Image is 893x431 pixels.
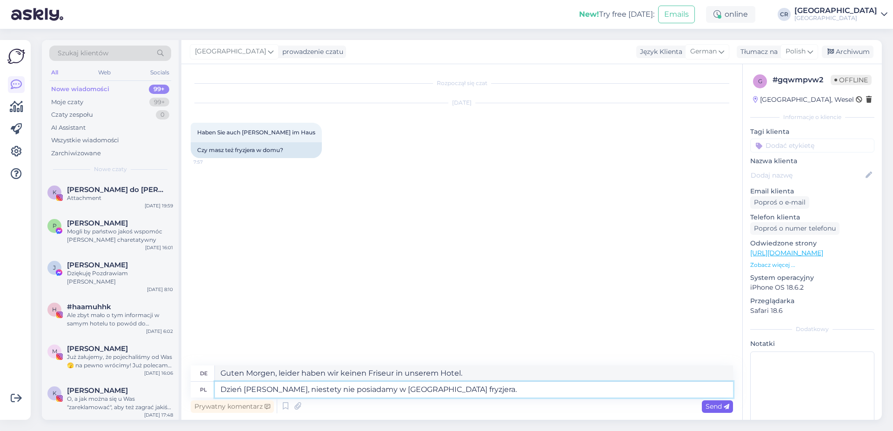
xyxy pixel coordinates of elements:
[750,325,874,333] div: Dodatkowy
[690,46,717,57] span: German
[200,382,207,398] div: pl
[750,222,840,235] div: Poproś o numer telefonu
[67,194,173,202] div: Attachment
[191,400,274,413] div: Prywatny komentarz
[706,402,729,411] span: Send
[831,75,872,85] span: Offline
[156,110,169,119] div: 0
[51,136,119,145] div: Wszystkie wiadomości
[51,110,93,119] div: Czaty zespołu
[145,244,173,251] div: [DATE] 16:01
[758,78,762,85] span: g
[67,311,173,328] div: Ale zbyt mało o tym informacji w samym hotelu to powód do chwalenia się 😄
[67,386,128,395] span: Karolina Wołczyńska
[737,47,778,57] div: Tłumacz na
[52,306,57,313] span: h
[191,79,733,87] div: Rozpoczął się czat
[794,7,887,22] a: [GEOGRAPHIC_DATA][GEOGRAPHIC_DATA]
[822,46,873,58] div: Archiwum
[636,47,682,57] div: Język Klienta
[750,283,874,292] p: iPhone OS 18.6.2
[658,6,695,23] button: Emails
[750,139,874,153] input: Dodać etykietę
[750,212,874,222] p: Telefon klienta
[191,99,733,107] div: [DATE]
[794,14,877,22] div: [GEOGRAPHIC_DATA]
[149,85,169,94] div: 99+
[579,10,599,19] b: New!
[96,66,113,79] div: Web
[750,296,874,306] p: Przeglądarka
[579,9,654,20] div: Try free [DATE]:
[51,98,83,107] div: Moje czaty
[753,95,854,105] div: [GEOGRAPHIC_DATA], Wesel
[706,6,755,23] div: online
[67,269,173,286] div: Dziękuję Pozdrawiam [PERSON_NAME]
[49,66,60,79] div: All
[279,47,343,57] div: prowadzenie czatu
[750,261,874,269] p: Zobacz więcej ...
[148,66,171,79] div: Socials
[750,113,874,121] div: Informacje o kliencie
[778,8,791,21] div: CR
[52,348,57,355] span: M
[67,353,173,370] div: Już żałujemy, że pojechaliśmy od Was 🫣 na pewno wrócimy! Już polecamy znajomym i rodzinie to miej...
[191,142,322,158] div: Czy masz też fryzjera w domu?
[67,303,111,311] span: #haamuhhk
[51,85,109,94] div: Nowe wiadomości
[51,149,101,158] div: Zarchiwizowane
[67,345,128,353] span: Monika Adamczak-Malinowska
[794,7,877,14] div: [GEOGRAPHIC_DATA]
[149,98,169,107] div: 99+
[751,170,864,180] input: Dodaj nazwę
[58,48,108,58] span: Szukaj klientów
[67,186,164,194] span: Korty do padla I Szczecin
[53,264,56,271] span: J
[94,165,127,173] span: Nowe czaty
[215,382,733,398] textarea: Dzień [PERSON_NAME], niestety nie posiadamy w [GEOGRAPHIC_DATA] fryzjera.
[51,123,86,133] div: AI Assistant
[53,390,57,397] span: K
[750,186,874,196] p: Email klienta
[786,46,806,57] span: Polish
[195,46,266,57] span: [GEOGRAPHIC_DATA]
[53,189,57,196] span: K
[200,365,207,381] div: de
[7,47,25,65] img: Askly Logo
[750,127,874,137] p: Tagi klienta
[53,222,57,229] span: P
[773,74,831,86] div: # gqwmpvw2
[197,129,315,136] span: Haben Sie auch [PERSON_NAME] im Haus
[67,395,173,411] div: O, a jak można się u Was "zareklamować", aby też zagrać jakiś klimatyczny koncercik?😎
[144,411,173,418] div: [DATE] 17:48
[750,249,823,257] a: [URL][DOMAIN_NAME]
[750,306,874,316] p: Safari 18.6
[67,261,128,269] span: Jacek Dubicki
[145,202,173,209] div: [DATE] 19:59
[750,339,874,349] p: Notatki
[750,273,874,283] p: System operacyjny
[750,239,874,248] p: Odwiedzone strony
[67,227,173,244] div: Mogli by państwo jakoś wspomóc [PERSON_NAME] charetatywny
[750,196,809,209] div: Poproś o e-mail
[750,156,874,166] p: Nazwa klienta
[147,286,173,293] div: [DATE] 8:10
[67,219,128,227] span: Paweł Tcho
[146,328,173,335] div: [DATE] 6:02
[193,159,228,166] span: 7:57
[215,365,733,381] textarea: Guten Morgen, leider haben wir keinen Friseur in unserem Hotel.
[144,370,173,377] div: [DATE] 16:06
